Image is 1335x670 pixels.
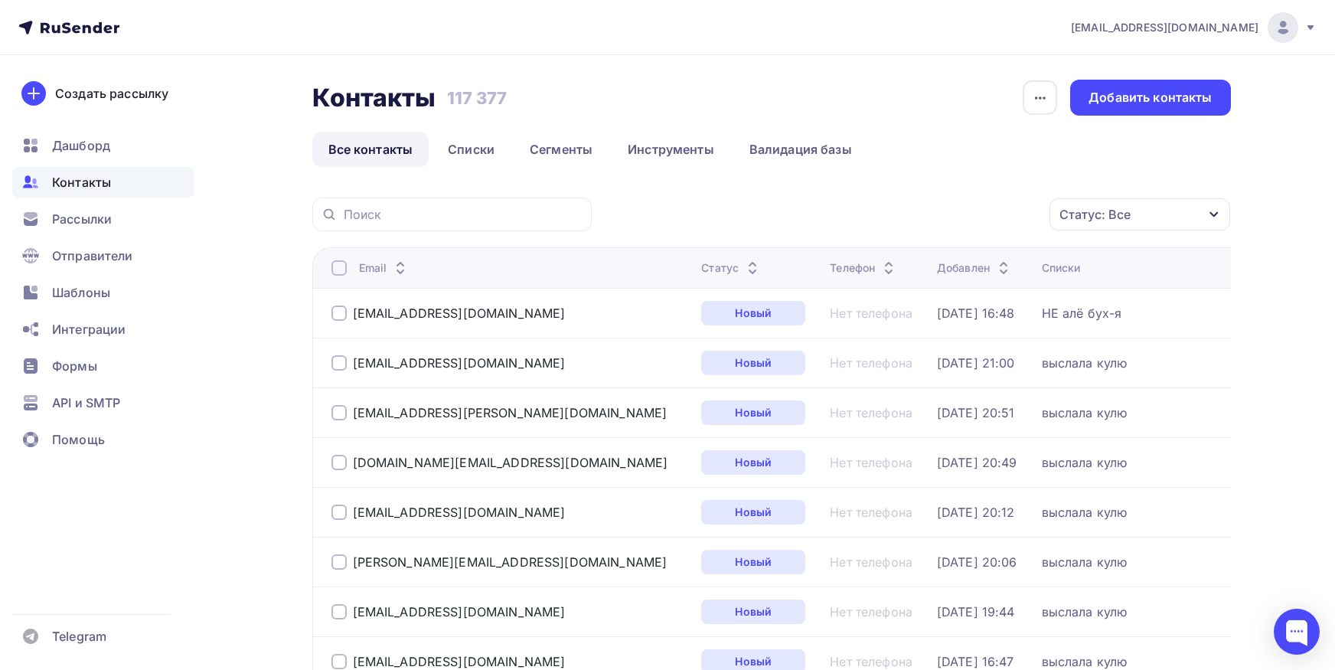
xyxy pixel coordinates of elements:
[52,394,120,412] span: API и SMTP
[1071,12,1317,43] a: [EMAIL_ADDRESS][DOMAIN_NAME]
[830,405,912,420] div: Нет телефона
[701,600,805,624] a: Новый
[701,260,762,276] div: Статус
[353,505,566,520] a: [EMAIL_ADDRESS][DOMAIN_NAME]
[353,405,667,420] a: [EMAIL_ADDRESS][PERSON_NAME][DOMAIN_NAME]
[447,87,508,109] h3: 117 377
[830,455,912,470] a: Нет телефона
[52,627,106,645] span: Telegram
[52,173,111,191] span: Контакты
[514,132,609,167] a: Сегменты
[830,306,912,321] div: Нет телефона
[353,554,667,570] a: [PERSON_NAME][EMAIL_ADDRESS][DOMAIN_NAME]
[937,405,1015,420] a: [DATE] 20:51
[1042,505,1128,520] a: выслала кулю
[52,283,110,302] span: Шаблоны
[1049,198,1231,231] button: Статус: Все
[830,355,912,371] a: Нет телефона
[12,204,194,234] a: Рассылки
[937,604,1015,619] a: [DATE] 19:44
[612,132,730,167] a: Инструменты
[701,351,805,375] div: Новый
[52,430,105,449] span: Помощь
[52,357,97,375] span: Формы
[52,247,133,265] span: Отправители
[1042,306,1122,321] a: НЕ алё бух-я
[830,260,898,276] div: Телефон
[353,355,566,371] a: [EMAIL_ADDRESS][DOMAIN_NAME]
[701,301,805,325] a: Новый
[1059,205,1131,224] div: Статус: Все
[1089,89,1212,106] div: Добавить контакты
[1042,260,1081,276] div: Списки
[830,654,912,669] a: Нет телефона
[1042,604,1128,619] a: выслала кулю
[701,400,805,425] a: Новый
[353,306,566,321] a: [EMAIL_ADDRESS][DOMAIN_NAME]
[937,554,1017,570] a: [DATE] 20:06
[1042,654,1128,669] a: выслала кулю
[830,554,912,570] a: Нет телефона
[701,500,805,525] div: Новый
[1042,455,1128,470] a: выслала кулю
[52,320,126,338] span: Интеграции
[937,260,1013,276] div: Добавлен
[937,654,1014,669] a: [DATE] 16:47
[353,604,566,619] a: [EMAIL_ADDRESS][DOMAIN_NAME]
[701,550,805,574] a: Новый
[52,136,110,155] span: Дашборд
[12,167,194,198] a: Контакты
[830,604,912,619] a: Нет телефона
[432,132,511,167] a: Списки
[1042,554,1128,570] a: выслала кулю
[830,505,912,520] a: Нет телефона
[359,260,410,276] div: Email
[1042,405,1128,420] a: выслала кулю
[937,455,1017,470] a: [DATE] 20:49
[1042,355,1128,371] a: выслала кулю
[344,206,583,223] input: Поиск
[701,450,805,475] div: Новый
[733,132,868,167] a: Валидация базы
[1071,20,1258,35] span: [EMAIL_ADDRESS][DOMAIN_NAME]
[353,455,668,470] a: [DOMAIN_NAME][EMAIL_ADDRESS][DOMAIN_NAME]
[12,351,194,381] a: Формы
[12,277,194,308] a: Шаблоны
[937,505,1015,520] a: [DATE] 20:12
[937,355,1015,371] div: [DATE] 21:00
[353,654,566,669] a: [EMAIL_ADDRESS][DOMAIN_NAME]
[12,240,194,271] a: Отправители
[937,306,1015,321] a: [DATE] 16:48
[55,84,168,103] div: Создать рассылку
